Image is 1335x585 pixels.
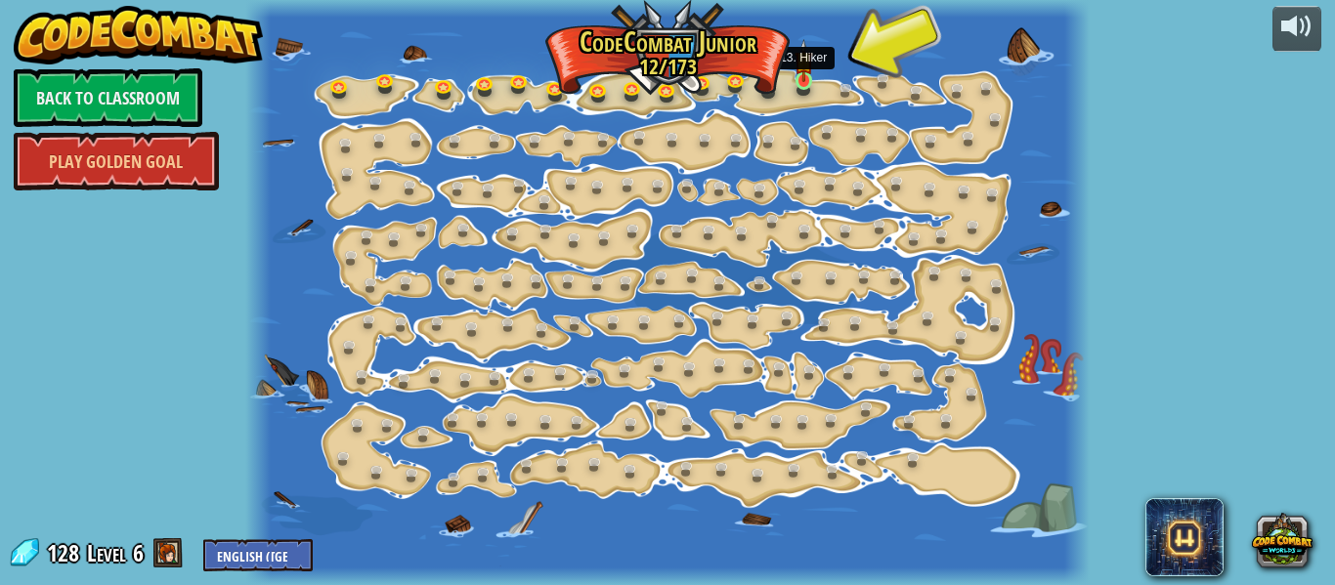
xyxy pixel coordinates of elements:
[14,6,264,64] img: CodeCombat - Learn how to code by playing a game
[795,39,813,82] img: level-banner-started.png
[1272,6,1321,52] button: Adjust volume
[47,537,85,568] span: 128
[14,68,202,127] a: Back to Classroom
[133,537,144,568] span: 6
[87,537,126,569] span: Level
[14,132,219,190] a: Play Golden Goal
